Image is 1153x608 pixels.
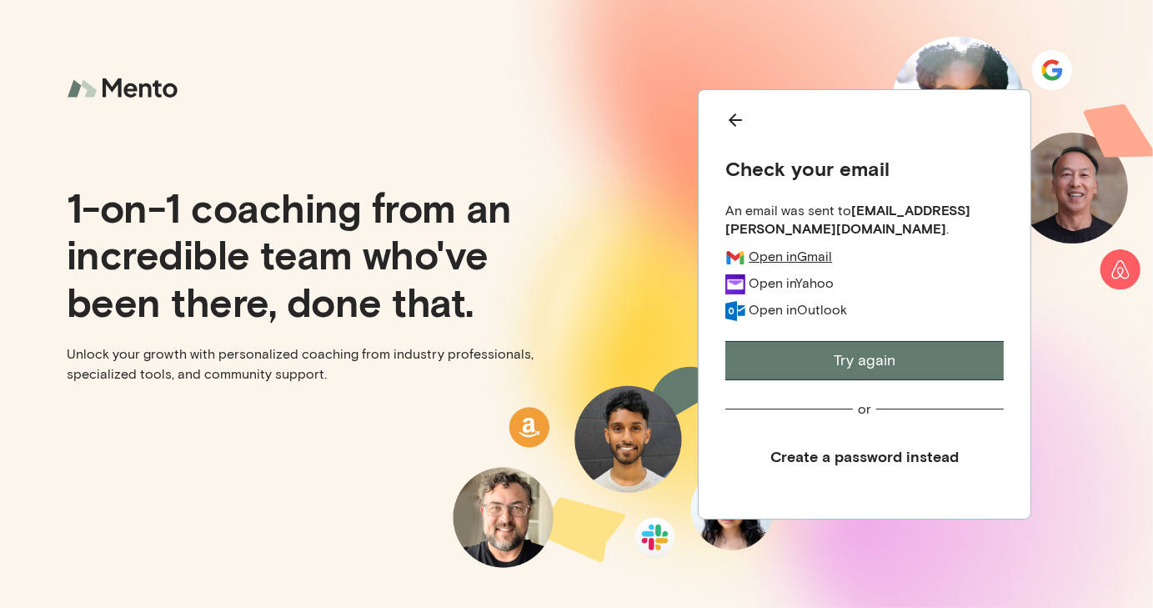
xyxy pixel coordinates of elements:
[749,301,847,319] div: Open in Outlook
[725,438,1004,475] button: Create a password instead
[67,344,564,384] p: Unlock your growth with personalized coaching from industry professionals, specialized tools, and...
[749,248,832,265] div: Open in Gmail
[67,67,183,111] img: logo
[725,110,1004,136] button: Back
[725,341,1004,380] button: Try again
[749,274,834,294] a: Open inYahoo
[858,400,871,418] div: or
[749,274,834,292] div: Open in Yahoo
[725,202,970,236] b: [EMAIL_ADDRESS][PERSON_NAME][DOMAIN_NAME]
[749,248,832,268] a: Open inGmail
[725,156,1004,181] div: Check your email
[725,201,1004,238] div: An email was sent to .
[67,183,564,324] p: 1-on-1 coaching from an incredible team who've been there, done that.
[749,301,847,321] a: Open inOutlook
